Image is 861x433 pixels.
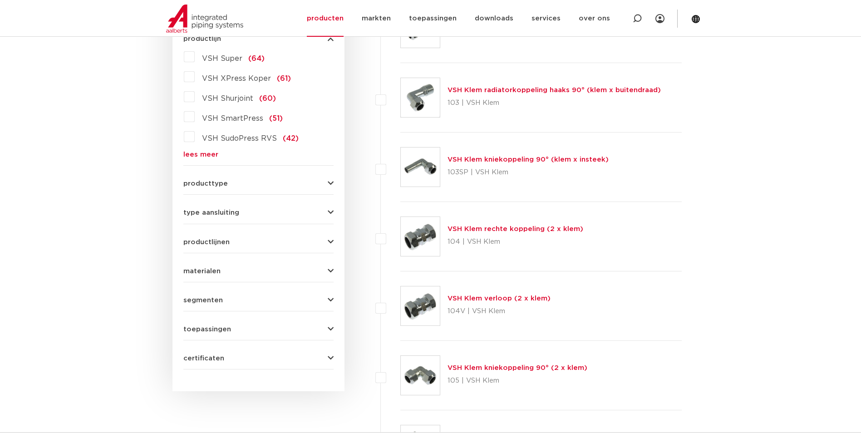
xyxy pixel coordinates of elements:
button: materialen [183,268,334,275]
img: Thumbnail for VSH Klem radiatorkoppeling haaks 90° (klem x buitendraad) [401,78,440,117]
span: type aansluiting [183,209,239,216]
p: 104V | VSH Klem [448,304,551,319]
span: producttype [183,180,228,187]
span: toepassingen [183,326,231,333]
button: segmenten [183,297,334,304]
button: productlijnen [183,239,334,246]
a: VSH Klem kniekoppeling 90° (2 x klem) [448,364,587,371]
a: VSH Klem verloop (2 x klem) [448,295,551,302]
button: producttype [183,180,334,187]
img: Thumbnail for VSH Klem rechte koppeling (2 x klem) [401,217,440,256]
img: Thumbnail for VSH Klem kniekoppeling 90° (2 x klem) [401,356,440,395]
a: VSH Klem radiatorkoppeling haaks 90° (klem x buitendraad) [448,87,661,93]
span: materialen [183,268,221,275]
span: VSH XPress Koper [202,75,271,82]
p: 103SP | VSH Klem [448,165,609,180]
a: VSH Klem rechte koppeling (2 x klem) [448,226,583,232]
span: segmenten [183,297,223,304]
button: productlijn [183,35,334,42]
span: productlijnen [183,239,230,246]
span: (42) [283,135,299,142]
img: Thumbnail for VSH Klem verloop (2 x klem) [401,286,440,325]
span: VSH Shurjoint [202,95,253,102]
span: productlijn [183,35,221,42]
p: 103 | VSH Klem [448,96,661,110]
button: toepassingen [183,326,334,333]
span: VSH SudoPress RVS [202,135,277,142]
span: (64) [248,55,265,62]
span: (60) [259,95,276,102]
span: VSH SmartPress [202,115,263,122]
p: 104 | VSH Klem [448,235,583,249]
span: VSH Super [202,55,242,62]
span: certificaten [183,355,224,362]
button: certificaten [183,355,334,362]
a: VSH Klem kniekoppeling 90° (klem x insteek) [448,156,609,163]
button: type aansluiting [183,209,334,216]
a: lees meer [183,151,334,158]
span: (51) [269,115,283,122]
span: (61) [277,75,291,82]
p: 105 | VSH Klem [448,374,587,388]
img: Thumbnail for VSH Klem kniekoppeling 90° (klem x insteek) [401,148,440,187]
